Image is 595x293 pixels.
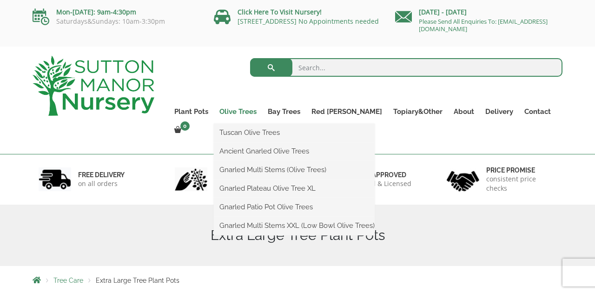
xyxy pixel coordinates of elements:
img: 4.jpg [447,165,479,193]
a: Olive Trees [214,105,262,118]
p: checked & Licensed [350,179,411,188]
a: Gnarled Multi Stems (Olive Trees) [214,163,375,177]
a: Ancient Gnarled Olive Trees [214,144,375,158]
a: Please Send All Enquiries To: [EMAIL_ADDRESS][DOMAIN_NAME] [419,17,548,33]
a: Tree Care [53,277,83,284]
a: Tuscan Olive Trees [214,126,375,140]
input: Search... [250,58,563,77]
a: Delivery [480,105,519,118]
img: logo [33,56,154,116]
p: Saturdays&Sundays: 10am-3:30pm [33,18,200,25]
img: 1.jpg [39,167,71,191]
a: Contact [519,105,556,118]
a: Plant Pots [169,105,214,118]
span: 0 [180,121,190,131]
a: Gnarled Plateau Olive Tree XL [214,181,375,195]
p: Mon-[DATE]: 9am-4:30pm [33,7,200,18]
img: 2.jpg [175,167,207,191]
a: Topiary&Other [388,105,448,118]
a: Gnarled Patio Pot Olive Trees [214,200,375,214]
a: Gnarled Multi Stems XXL (Low Bowl Olive Trees) [214,219,375,233]
nav: Breadcrumbs [33,276,562,284]
h6: Price promise [486,166,557,174]
a: Click Here To Visit Nursery! [238,7,322,16]
a: [STREET_ADDRESS] No Appointments needed [238,17,379,26]
a: Bay Trees [262,105,306,118]
a: 0 [169,124,192,137]
a: Red [PERSON_NAME] [306,105,388,118]
p: on all orders [78,179,125,188]
h1: Extra Large Tree Plant Pots [33,227,562,244]
p: [DATE] - [DATE] [395,7,562,18]
span: Extra Large Tree Plant Pots [96,277,179,284]
h6: Defra approved [350,171,411,179]
a: About [448,105,480,118]
p: consistent price checks [486,174,557,193]
h6: FREE DELIVERY [78,171,125,179]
